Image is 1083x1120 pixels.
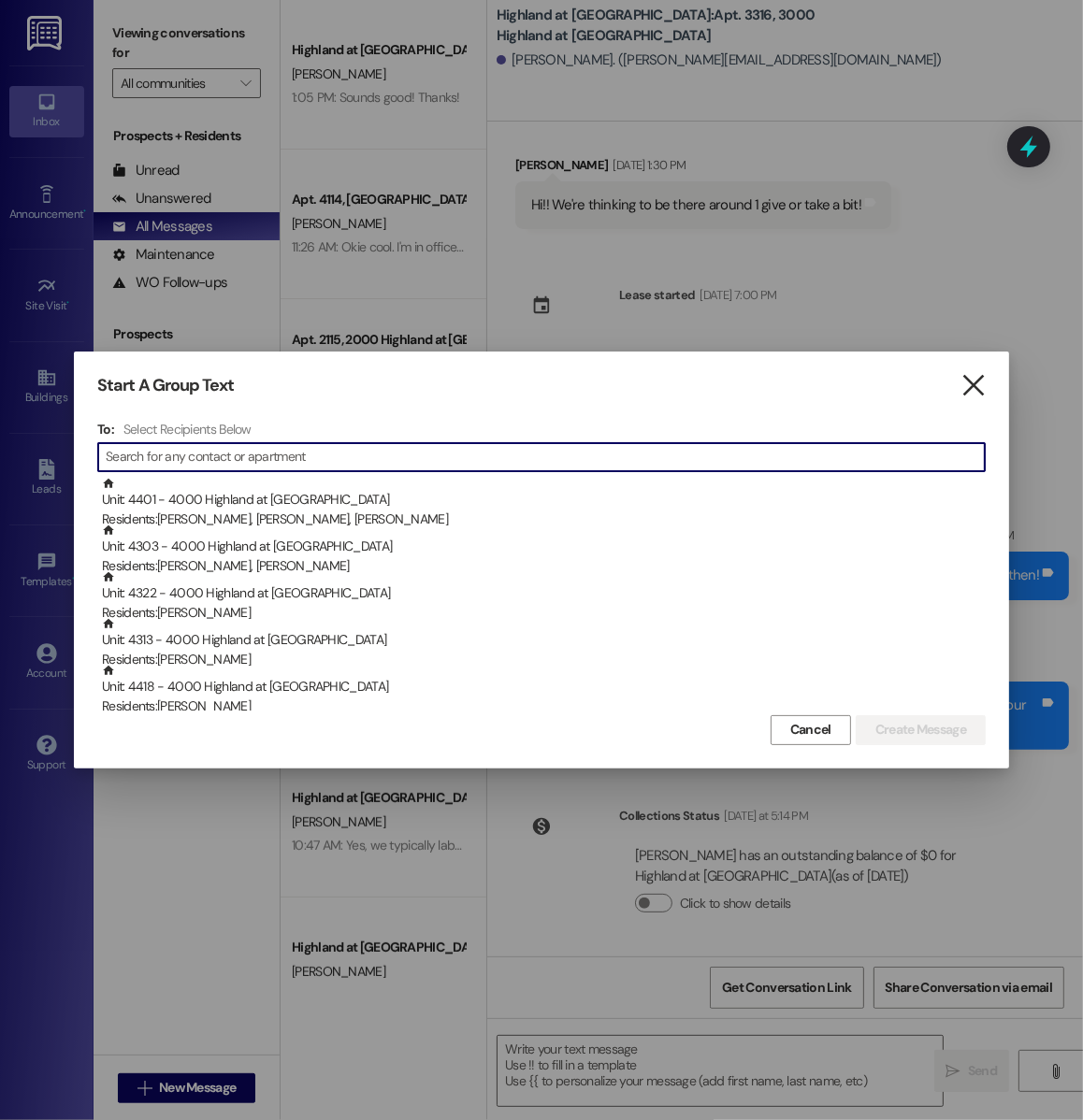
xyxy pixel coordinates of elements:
[875,720,966,739] span: Create Message
[97,524,986,570] div: Unit: 4303 - 4000 Highland at [GEOGRAPHIC_DATA]Residents:[PERSON_NAME], [PERSON_NAME]
[97,375,234,396] h3: Start A Group Text
[102,477,986,530] div: Unit: 4401 - 4000 Highland at [GEOGRAPHIC_DATA]
[102,524,986,577] div: Unit: 4303 - 4000 Highland at [GEOGRAPHIC_DATA]
[102,617,986,670] div: Unit: 4313 - 4000 Highland at [GEOGRAPHIC_DATA]
[106,444,985,470] input: Search for any contact or apartment
[97,477,986,524] div: Unit: 4401 - 4000 Highland at [GEOGRAPHIC_DATA]Residents:[PERSON_NAME], [PERSON_NAME], [PERSON_NAME]
[102,556,986,576] div: Residents: [PERSON_NAME], [PERSON_NAME]
[97,570,986,617] div: Unit: 4322 - 4000 Highland at [GEOGRAPHIC_DATA]Residents:[PERSON_NAME]
[771,715,851,745] button: Cancel
[102,510,986,529] div: Residents: [PERSON_NAME], [PERSON_NAME], [PERSON_NAME]
[856,715,986,745] button: Create Message
[97,421,114,438] h3: To:
[97,664,986,711] div: Unit: 4418 - 4000 Highland at [GEOGRAPHIC_DATA]Residents:[PERSON_NAME]
[790,720,831,739] span: Cancel
[102,664,986,717] div: Unit: 4418 - 4000 Highland at [GEOGRAPHIC_DATA]
[123,421,252,438] h4: Select Recipients Below
[960,376,986,395] i: 
[102,650,986,669] div: Residents: [PERSON_NAME]
[102,570,986,624] div: Unit: 4322 - 4000 Highland at [GEOGRAPHIC_DATA]
[97,617,986,664] div: Unit: 4313 - 4000 Highland at [GEOGRAPHIC_DATA]Residents:[PERSON_NAME]
[102,696,986,716] div: Residents: [PERSON_NAME]
[102,603,986,623] div: Residents: [PERSON_NAME]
